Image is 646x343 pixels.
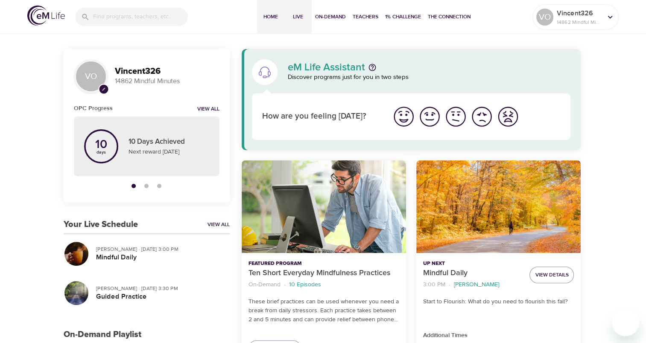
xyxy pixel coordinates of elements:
p: Vincent326 [557,8,602,18]
p: 10 [95,139,107,151]
h6: OPC Progress [74,104,113,113]
p: eM Life Assistant [288,62,365,73]
button: Ten Short Everyday Mindfulness Practices [242,160,406,253]
p: Additional Times [423,331,574,340]
a: View all notifications [197,106,219,113]
div: VO [536,9,553,26]
p: These brief practices can be used whenever you need a break from daily stressors. Each practice t... [248,297,399,324]
button: I'm feeling ok [443,104,469,130]
img: good [418,105,441,128]
span: Teachers [353,12,378,21]
button: I'm feeling worst [495,104,521,130]
button: I'm feeling good [417,104,443,130]
input: Find programs, teachers, etc... [93,8,188,26]
p: Next reward [DATE] [129,148,209,157]
p: Start to Flourish: What do you need to flourish this fall? [423,297,574,306]
p: [PERSON_NAME] · [DATE] 3:00 PM [96,245,223,253]
p: [PERSON_NAME] · [DATE] 3:30 PM [96,285,223,292]
a: View All [208,221,230,228]
button: Mindful Daily [416,160,581,253]
nav: breadcrumb [248,279,399,291]
span: 1% Challenge [385,12,421,21]
span: The Connection [428,12,471,21]
h5: Guided Practice [96,292,223,301]
p: days [95,151,107,154]
button: I'm feeling great [391,104,417,130]
iframe: Button to launch messaging window [612,309,639,336]
span: On-Demand [315,12,346,21]
img: logo [27,6,65,26]
span: View Details [535,270,568,279]
span: Live [288,12,308,21]
nav: breadcrumb [423,279,523,291]
img: great [392,105,415,128]
h3: Vincent326 [115,67,219,76]
p: [PERSON_NAME] [454,280,499,289]
p: Up Next [423,260,523,267]
h3: On-Demand Playlist [64,330,141,340]
h5: Mindful Daily [96,253,223,262]
p: 3:00 PM [423,280,445,289]
span: Home [260,12,281,21]
h3: Your Live Schedule [64,220,138,230]
li: · [284,279,286,291]
p: Mindful Daily [423,267,523,279]
p: Featured Program [248,260,399,267]
p: Ten Short Everyday Mindfulness Practices [248,267,399,279]
p: On-Demand [248,280,281,289]
img: bad [470,105,494,128]
div: VO [74,59,108,93]
p: 14862 Mindful Minutes [557,18,602,26]
button: View Details [529,267,574,283]
p: 14862 Mindful Minutes [115,76,219,86]
img: ok [444,105,468,128]
p: 10 Days Achieved [129,137,209,148]
p: How are you feeling [DATE]? [262,110,380,123]
button: I'm feeling bad [469,104,495,130]
img: eM Life Assistant [258,65,272,79]
li: · [449,279,450,291]
img: worst [496,105,520,128]
p: Discover programs just for you in two steps [288,73,571,82]
p: 10 Episodes [289,280,321,289]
